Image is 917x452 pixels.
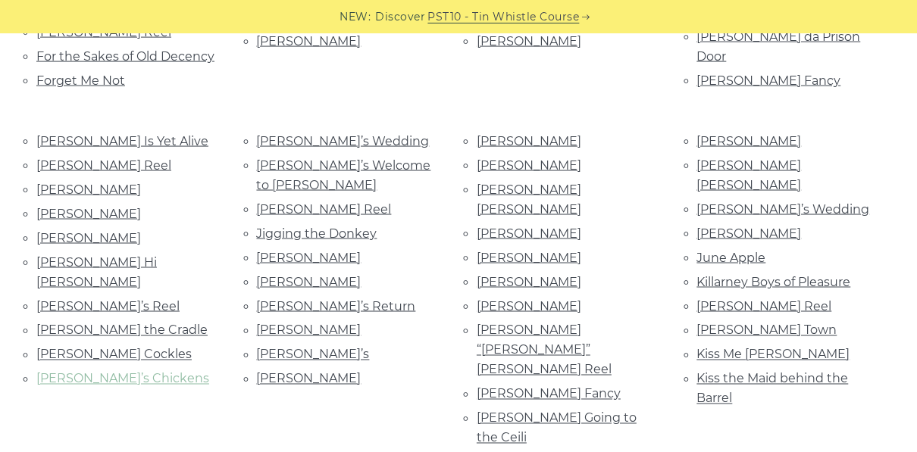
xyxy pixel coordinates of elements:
a: [PERSON_NAME] [257,372,361,386]
a: [PERSON_NAME]’s [257,348,370,362]
a: [PERSON_NAME] [477,134,581,148]
a: [PERSON_NAME] Is Yet Alive [36,134,208,148]
a: [PERSON_NAME] [36,182,141,197]
a: For the Sakes of Old Decency [36,49,214,64]
a: [PERSON_NAME] [477,251,581,265]
a: [PERSON_NAME]’s Wedding [697,202,870,217]
a: [PERSON_NAME] [PERSON_NAME] [477,182,581,217]
a: [PERSON_NAME] Reel [257,202,392,217]
a: [PERSON_NAME] [477,158,581,173]
a: Forget Me Not [36,73,125,88]
a: [PERSON_NAME] [257,275,361,289]
a: [PERSON_NAME] [36,231,141,245]
a: [PERSON_NAME]’s Welcome to [PERSON_NAME] [257,158,431,192]
a: [PERSON_NAME]’s Wedding [257,134,430,148]
a: [PERSON_NAME] [257,34,361,48]
a: [PERSON_NAME] Hi [PERSON_NAME] [36,255,157,289]
a: [PERSON_NAME] [477,299,581,313]
a: [PERSON_NAME] [697,226,802,241]
a: [PERSON_NAME] [477,226,581,241]
a: [PERSON_NAME] Going to the Ceili [477,411,637,445]
span: Discover [376,8,426,26]
a: Kiss Me [PERSON_NAME] [697,348,850,362]
a: [PERSON_NAME] [477,275,581,289]
a: [PERSON_NAME] “[PERSON_NAME]” [PERSON_NAME] Reel [477,323,612,377]
a: [PERSON_NAME] Reel [36,158,171,173]
a: [PERSON_NAME]’s Reel [36,299,180,313]
a: [PERSON_NAME] Cockles [36,348,192,362]
a: [PERSON_NAME] the Cradle [36,323,208,338]
a: [PERSON_NAME] Town [697,323,837,338]
a: [PERSON_NAME] Fancy [697,73,841,88]
a: [PERSON_NAME] [PERSON_NAME] [697,158,802,192]
a: Jigging the Donkey [257,226,377,241]
a: [PERSON_NAME] [477,34,581,48]
span: NEW: [340,8,371,26]
a: Kiss the Maid behind the Barrel [697,372,849,406]
a: [PERSON_NAME] Fancy [477,387,621,401]
a: [PERSON_NAME] [697,134,802,148]
a: June Apple [697,251,766,265]
a: PST10 - Tin Whistle Course [428,8,580,26]
a: [PERSON_NAME]’s Chickens [36,372,209,386]
a: [PERSON_NAME] [257,323,361,338]
a: [PERSON_NAME] Reel [697,299,832,313]
a: Killarney Boys of Pleasure [697,275,851,289]
a: [PERSON_NAME] [36,207,141,221]
a: [PERSON_NAME] [257,251,361,265]
a: [PERSON_NAME]’s Return [257,299,416,313]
